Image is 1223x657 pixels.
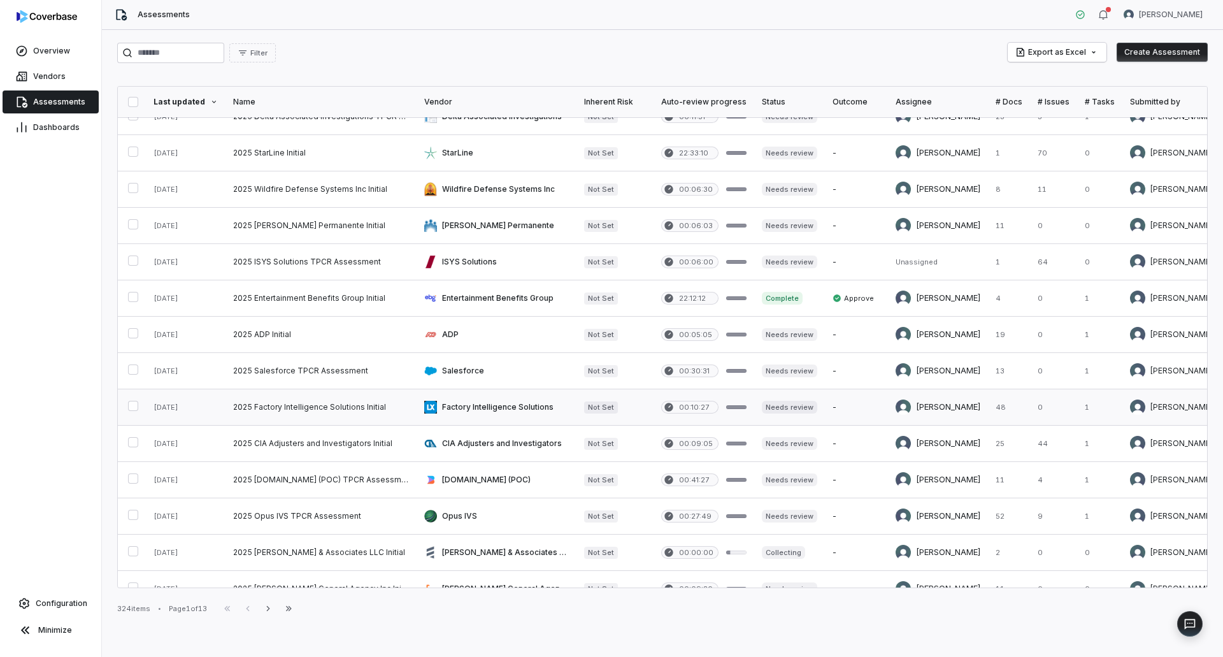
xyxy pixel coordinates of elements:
div: # Issues [1038,97,1069,107]
td: - [825,171,888,208]
img: REKHA KOTHANDARAMAN avatar [896,509,911,524]
div: Vendor [424,97,569,107]
img: Brittany Durbin avatar [896,145,911,161]
img: Brittany Durbin avatar [1130,145,1145,161]
img: Melanie Lorent avatar [1130,436,1145,451]
span: [PERSON_NAME] [1139,10,1203,20]
img: Sean Wozniak avatar [896,363,911,379]
div: Last updated [154,97,218,107]
img: Melanie Lorent avatar [1130,254,1145,270]
span: Dashboards [33,122,80,133]
div: # Tasks [1085,97,1115,107]
img: Brittany Durbin avatar [896,545,911,560]
td: - [825,498,888,535]
img: Sean Wozniak avatar [896,400,911,415]
span: Vendors [33,71,66,82]
a: Assessments [3,90,99,113]
img: REKHA KOTHANDARAMAN avatar [896,472,911,487]
img: logo-D7KZi-bG.svg [17,10,77,23]
img: Melanie Lorent avatar [1130,400,1145,415]
img: Brittany Durbin avatar [1130,581,1145,596]
div: Status [762,97,817,107]
td: - [825,389,888,426]
img: Sean Wozniak avatar [896,327,911,342]
img: Melanie Lorent avatar [1130,363,1145,379]
td: - [825,135,888,171]
td: - [825,353,888,389]
div: Page 1 of 13 [169,604,207,614]
img: Melanie Lorent avatar [1130,509,1145,524]
td: - [825,462,888,498]
span: Configuration [36,598,87,609]
img: Brittany Durbin avatar [896,581,911,596]
div: Outcome [833,97,880,107]
span: Assessments [138,10,190,20]
span: Minimize [38,625,72,635]
img: Melanie Lorent avatar [1130,327,1145,342]
button: Melanie Lorent avatar[PERSON_NAME] [1116,5,1210,24]
span: Assessments [33,97,85,107]
div: 324 items [117,604,150,614]
td: - [825,535,888,571]
span: Filter [250,48,268,58]
div: Auto-review progress [661,97,747,107]
div: Inherent Risk [584,97,646,107]
td: - [825,571,888,607]
a: Overview [3,40,99,62]
div: • [158,604,161,613]
div: # Docs [996,97,1022,107]
img: Brittany Durbin avatar [1130,545,1145,560]
div: Assignee [896,97,980,107]
span: Overview [33,46,70,56]
img: Brittany Durbin avatar [1130,182,1145,197]
button: Create Assessment [1117,43,1208,62]
td: - [825,317,888,353]
img: Brittany Durbin avatar [896,218,911,233]
button: Export as Excel [1008,43,1106,62]
img: Brittany Durbin avatar [896,182,911,197]
img: Melanie Lorent avatar [1130,472,1145,487]
button: Minimize [5,617,96,643]
td: - [825,426,888,462]
a: Configuration [5,592,96,615]
img: Brittany Durbin avatar [1130,218,1145,233]
img: REKHA KOTHANDARAMAN avatar [896,291,911,306]
div: Name [233,97,409,107]
a: Dashboards [3,116,99,139]
img: Melanie Lorent avatar [1124,10,1134,20]
img: Melanie Lorent avatar [1130,291,1145,306]
div: Submitted by [1130,97,1213,107]
td: - [825,244,888,280]
td: - [825,208,888,244]
button: Filter [229,43,276,62]
a: Vendors [3,65,99,88]
img: Melanie Lorent avatar [896,436,911,451]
